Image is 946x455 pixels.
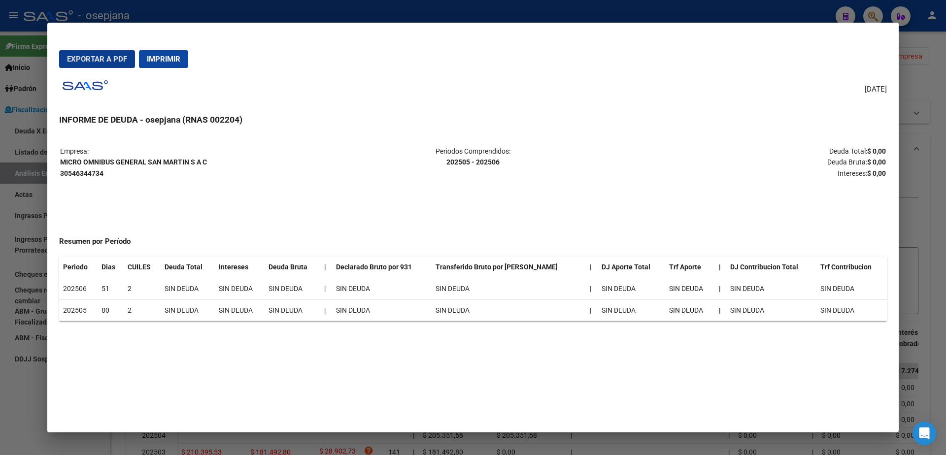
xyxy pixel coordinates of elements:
[598,278,665,299] td: SIN DEUDA
[59,278,98,299] td: 202506
[332,278,432,299] td: SIN DEUDA
[59,236,887,247] h4: Resumen por Período
[586,278,598,299] td: |
[816,299,887,321] td: SIN DEUDA
[332,299,432,321] td: SIN DEUDA
[59,299,98,321] td: 202505
[147,55,180,64] span: Imprimir
[611,146,886,179] p: Deuda Total: Deuda Bruta: Intereses:
[67,55,127,64] span: Exportar a PDF
[332,257,432,278] th: Declarado Bruto por 931
[912,422,936,445] div: Open Intercom Messenger
[98,299,123,321] td: 80
[726,278,816,299] td: SIN DEUDA
[432,257,586,278] th: Transferido Bruto por [PERSON_NAME]
[265,278,320,299] td: SIN DEUDA
[60,158,207,177] strong: MICRO OMNIBUS GENERAL SAN MARTIN S A C 30546344734
[586,257,598,278] th: |
[726,257,816,278] th: DJ Contribucion Total
[124,257,161,278] th: CUILES
[59,257,98,278] th: Periodo
[60,146,335,179] p: Empresa:
[816,257,887,278] th: Trf Contribucion
[598,299,665,321] td: SIN DEUDA
[432,299,586,321] td: SIN DEUDA
[665,299,715,321] td: SIN DEUDA
[598,257,665,278] th: DJ Aporte Total
[336,146,610,168] p: Periodos Comprendidos:
[867,169,886,177] strong: $ 0,00
[265,299,320,321] td: SIN DEUDA
[161,278,215,299] td: SIN DEUDA
[59,50,135,68] button: Exportar a PDF
[124,278,161,299] td: 2
[215,278,265,299] td: SIN DEUDA
[446,158,500,166] strong: 202505 - 202506
[816,278,887,299] td: SIN DEUDA
[161,299,215,321] td: SIN DEUDA
[715,257,727,278] th: |
[265,257,320,278] th: Deuda Bruta
[715,299,727,321] th: |
[139,50,188,68] button: Imprimir
[865,84,887,95] span: [DATE]
[665,278,715,299] td: SIN DEUDA
[98,257,123,278] th: Dias
[124,299,161,321] td: 2
[320,299,332,321] td: |
[726,299,816,321] td: SIN DEUDA
[715,278,727,299] th: |
[98,278,123,299] td: 51
[432,278,586,299] td: SIN DEUDA
[320,278,332,299] td: |
[320,257,332,278] th: |
[59,113,887,126] h3: INFORME DE DEUDA - osepjana (RNAS 002204)
[867,158,886,166] strong: $ 0,00
[665,257,715,278] th: Trf Aporte
[586,299,598,321] td: |
[161,257,215,278] th: Deuda Total
[867,147,886,155] strong: $ 0,00
[215,299,265,321] td: SIN DEUDA
[215,257,265,278] th: Intereses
